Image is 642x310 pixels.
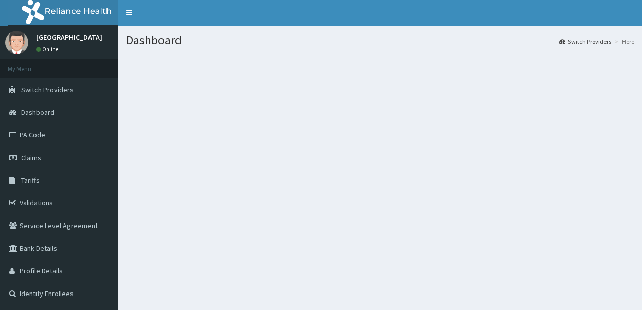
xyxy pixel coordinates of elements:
[21,176,40,185] span: Tariffs
[36,33,102,41] p: [GEOGRAPHIC_DATA]
[21,108,55,117] span: Dashboard
[36,46,61,53] a: Online
[21,153,41,162] span: Claims
[5,31,28,54] img: User Image
[612,37,634,46] li: Here
[21,85,74,94] span: Switch Providers
[126,33,634,47] h1: Dashboard
[559,37,611,46] a: Switch Providers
